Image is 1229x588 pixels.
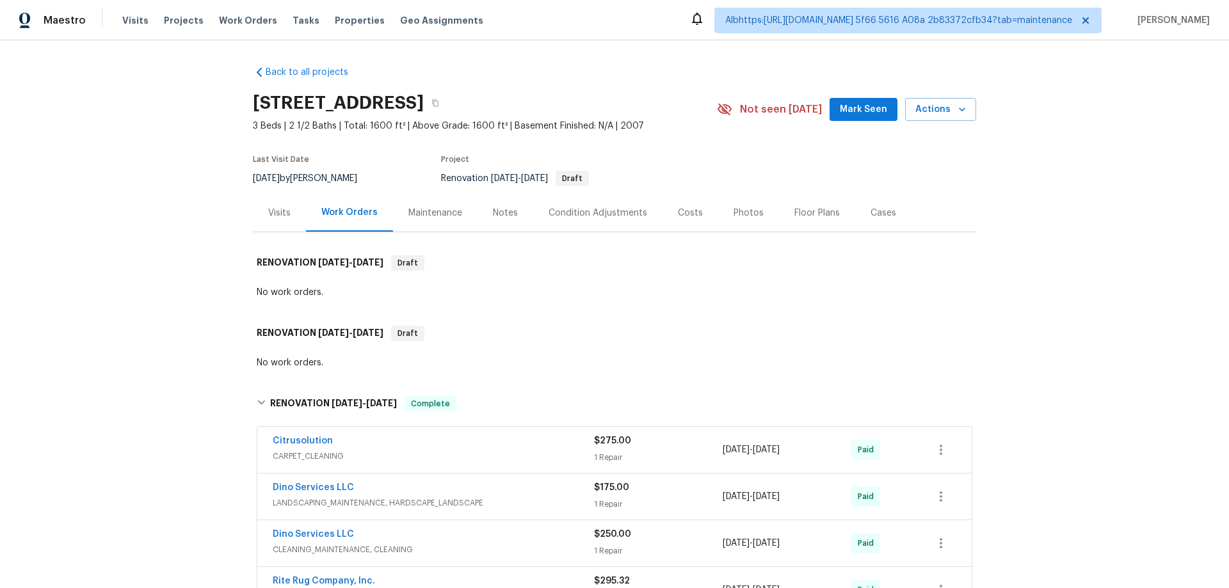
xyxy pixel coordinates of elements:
span: [DATE] [753,492,780,501]
h2: [STREET_ADDRESS] [253,97,424,109]
span: Not seen [DATE] [740,103,822,116]
span: - [332,399,397,408]
span: LANDSCAPING_MAINTENANCE, HARDSCAPE_LANDSCAPE [273,497,594,509]
div: by [PERSON_NAME] [253,171,373,186]
div: 1 Repair [594,498,723,511]
span: $175.00 [594,483,629,492]
a: Rite Rug Company, Inc. [273,576,375,585]
a: Citrusolution [273,436,333,445]
button: Copy Address [424,91,447,115]
span: [DATE] [332,399,362,408]
span: Albhttps:[URL][DOMAIN_NAME] 5f66 5616 A08a 2b83372cfb34?tab=maintenance [725,14,1072,27]
div: Condition Adjustments [549,207,647,219]
a: Dino Services LLC [273,530,354,539]
div: No work orders. [257,286,972,299]
span: Last Visit Date [253,155,309,163]
span: $295.32 [594,576,630,585]
span: [DATE] [521,174,548,183]
span: Draft [392,257,423,269]
div: Cases [871,207,896,219]
span: 3 Beds | 2 1/2 Baths | Total: 1600 ft² | Above Grade: 1600 ft² | Basement Finished: N/A | 2007 [253,120,717,132]
a: Back to all projects [253,66,376,79]
div: Work Orders [321,206,378,219]
div: No work orders. [257,356,972,369]
div: Maintenance [408,207,462,219]
span: [DATE] [753,445,780,454]
span: Complete [406,397,455,410]
span: $250.00 [594,530,631,539]
span: - [491,174,548,183]
span: Renovation [441,174,589,183]
span: CLEANING_MAINTENANCE, CLEANING [273,543,594,556]
span: Mark Seen [840,102,887,118]
button: Actions [905,98,976,122]
span: Paid [858,443,879,456]
span: [DATE] [353,258,383,267]
span: [DATE] [353,328,383,337]
span: - [318,328,383,337]
a: Dino Services LLC [273,483,354,492]
span: [DATE] [491,174,518,183]
span: - [723,490,780,503]
span: [DATE] [318,328,349,337]
span: Geo Assignments [400,14,483,27]
span: [PERSON_NAME] [1132,14,1210,27]
span: [DATE] [366,399,397,408]
div: 1 Repair [594,451,723,464]
span: Projects [164,14,204,27]
span: [DATE] [318,258,349,267]
span: Draft [392,327,423,340]
span: - [723,537,780,550]
span: - [318,258,383,267]
span: Paid [858,490,879,503]
span: [DATE] [723,445,750,454]
span: Paid [858,537,879,550]
span: Actions [915,102,966,118]
div: Notes [493,207,518,219]
span: [DATE] [753,539,780,548]
span: $275.00 [594,436,631,445]
span: - [723,443,780,456]
h6: RENOVATION [270,396,397,411]
div: RENOVATION [DATE]-[DATE]Complete [253,383,976,424]
div: Costs [678,207,703,219]
div: Photos [734,207,764,219]
span: Work Orders [219,14,277,27]
h6: RENOVATION [257,255,383,271]
span: CARPET_CLEANING [273,450,594,463]
span: Maestro [44,14,86,27]
span: [DATE] [253,174,280,183]
span: Visits [122,14,149,27]
div: RENOVATION [DATE]-[DATE]Draft [253,242,976,283]
span: Draft [557,175,588,182]
div: RENOVATION [DATE]-[DATE]Draft [253,313,976,354]
button: Mark Seen [830,98,897,122]
span: Tasks [293,16,319,25]
div: Floor Plans [794,207,840,219]
div: Visits [268,207,291,219]
span: Project [441,155,469,163]
span: [DATE] [723,492,750,501]
span: [DATE] [723,539,750,548]
span: Properties [335,14,385,27]
div: 1 Repair [594,544,723,557]
h6: RENOVATION [257,326,383,341]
